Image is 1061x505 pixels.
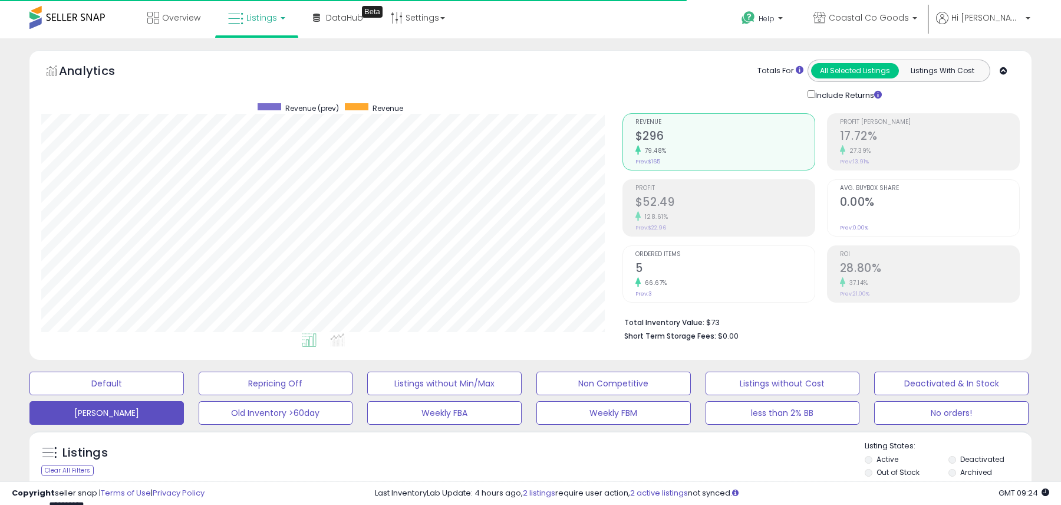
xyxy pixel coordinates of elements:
span: Ordered Items [635,251,815,258]
a: Terms of Use [101,487,151,499]
h5: Analytics [59,63,138,82]
button: Default [29,372,184,395]
div: Tooltip anchor [362,6,383,18]
h2: $296 [635,129,815,145]
small: Prev: $165 [635,158,660,165]
strong: Copyright [12,487,55,499]
span: Revenue (prev) [285,103,339,113]
a: 2 active listings [630,487,688,499]
span: Coastal Co Goods [829,12,909,24]
i: Get Help [741,11,756,25]
button: Deactivated & In Stock [874,372,1029,395]
label: Archived [960,467,992,477]
span: Avg. Buybox Share [840,185,1019,192]
small: Prev: 13.91% [840,158,869,165]
span: Profit [635,185,815,192]
small: Prev: $22.96 [635,224,666,231]
li: $73 [624,314,1011,329]
div: Last InventoryLab Update: 4 hours ago, require user action, not synced. [375,488,1049,499]
h5: Listings [62,445,108,461]
span: $0.00 [718,330,739,342]
label: Active [877,454,898,464]
h2: $52.49 [635,195,815,211]
button: less than 2% BB [706,401,860,425]
div: Include Returns [799,88,896,101]
button: No orders! [874,401,1029,425]
label: Deactivated [960,454,1004,464]
a: Privacy Policy [153,487,205,499]
button: [PERSON_NAME] [29,401,184,425]
button: Weekly FBA [367,401,522,425]
p: Listing States: [865,441,1031,452]
small: 128.61% [641,212,668,221]
div: Totals For [757,65,803,77]
span: Revenue [635,119,815,126]
small: 27.39% [845,146,871,155]
span: DataHub [326,12,363,24]
button: Repricing Off [199,372,353,395]
div: Clear All Filters [41,465,94,476]
button: Listings without Min/Max [367,372,522,395]
div: seller snap | | [12,488,205,499]
small: 37.14% [845,278,868,287]
span: Hi [PERSON_NAME] [951,12,1022,24]
span: Revenue [373,103,403,113]
button: Listings without Cost [706,372,860,395]
button: Weekly FBM [536,401,691,425]
a: Help [732,2,795,38]
button: Old Inventory >60day [199,401,353,425]
small: Prev: 21.00% [840,290,869,297]
button: Listings With Cost [898,63,986,78]
span: Listings [246,12,277,24]
span: ROI [840,251,1019,258]
h2: 5 [635,261,815,277]
b: Total Inventory Value: [624,317,704,327]
small: 66.67% [641,278,667,287]
small: 79.48% [641,146,667,155]
small: Prev: 0.00% [840,224,868,231]
b: Short Term Storage Fees: [624,331,716,341]
button: Non Competitive [536,372,691,395]
a: 2 listings [523,487,555,499]
label: Out of Stock [877,467,920,477]
a: Hi [PERSON_NAME] [936,12,1030,38]
small: Prev: 3 [635,290,652,297]
span: Overview [162,12,200,24]
span: Help [759,14,775,24]
h2: 0.00% [840,195,1019,211]
button: All Selected Listings [811,63,899,78]
h2: 17.72% [840,129,1019,145]
span: 2025-09-16 09:24 GMT [999,487,1049,499]
h2: 28.80% [840,261,1019,277]
span: Profit [PERSON_NAME] [840,119,1019,126]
